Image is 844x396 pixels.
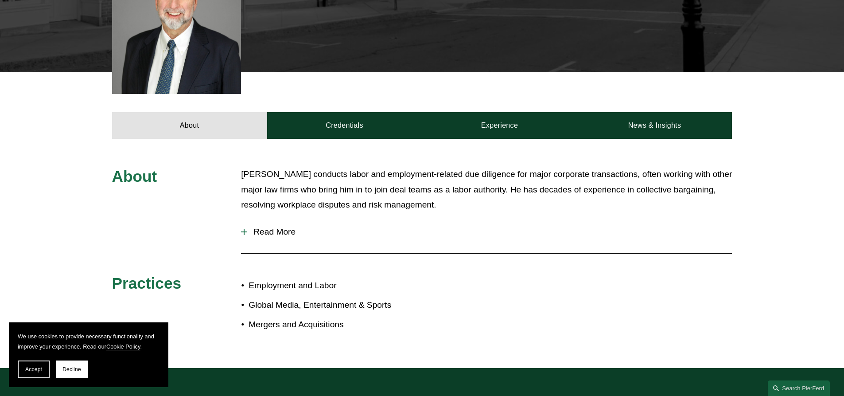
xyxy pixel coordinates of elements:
span: About [112,168,157,185]
p: Employment and Labor [249,278,422,294]
p: Global Media, Entertainment & Sports [249,298,422,313]
a: Cookie Policy [106,343,140,350]
span: Practices [112,274,182,292]
p: We use cookies to provide necessary functionality and improve your experience. Read our . [18,331,159,352]
button: Accept [18,361,50,378]
span: Accept [25,366,42,372]
a: News & Insights [577,112,732,139]
p: [PERSON_NAME] conducts labor and employment-related due diligence for major corporate transaction... [241,167,732,213]
span: Decline [62,366,81,372]
p: Mergers and Acquisitions [249,317,422,333]
a: Credentials [267,112,422,139]
button: Decline [56,361,88,378]
span: Read More [247,227,732,237]
section: Cookie banner [9,322,168,387]
a: Search this site [768,380,830,396]
a: About [112,112,267,139]
a: Experience [422,112,577,139]
button: Read More [241,220,732,243]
